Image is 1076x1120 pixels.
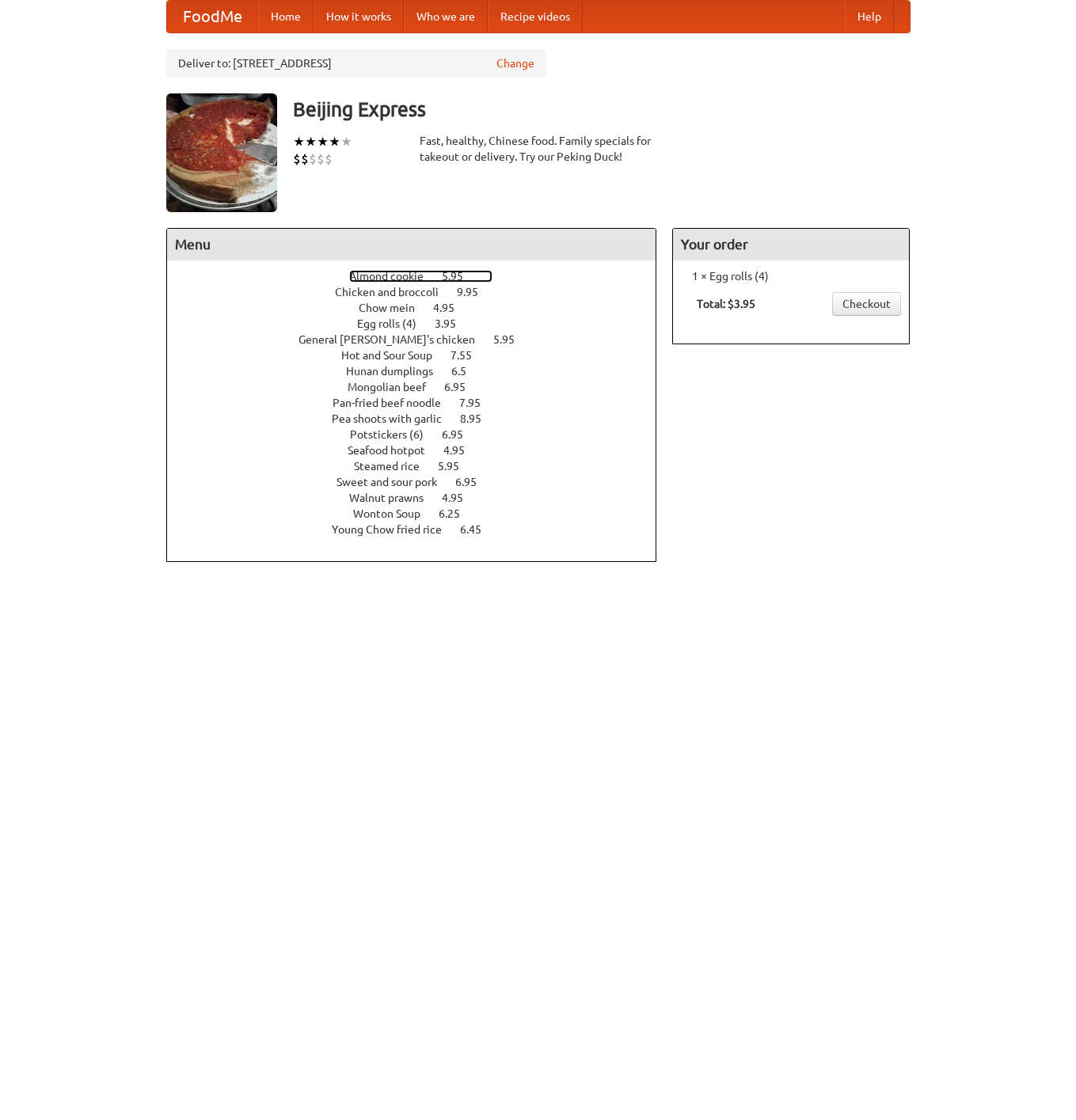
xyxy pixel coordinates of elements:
b: Total: $3.95 [697,298,755,310]
a: Walnut prawns 4.95 [349,492,492,504]
a: Pan-fried beef noodle 7.95 [333,397,510,409]
a: Checkout [832,292,901,316]
span: Young Chow fried rice [332,523,458,536]
span: Chicken and broccoli [335,286,454,298]
span: 3.95 [435,317,472,330]
span: 6.95 [442,428,479,441]
li: ★ [305,133,317,150]
span: 8.95 [460,412,497,425]
span: Hot and Sour Soup [341,349,448,362]
a: Hunan dumplings 6.5 [346,365,496,378]
a: Young Chow fried rice 6.45 [332,523,511,536]
a: Potstickers (6) 6.95 [350,428,492,441]
span: 4.95 [443,444,481,457]
span: Walnut prawns [349,492,439,504]
span: Pea shoots with garlic [332,412,458,425]
a: Home [258,1,314,32]
span: Pan-fried beef noodle [333,397,457,409]
li: $ [317,150,325,168]
li: ★ [293,133,305,150]
a: Egg rolls (4) 3.95 [357,317,485,330]
a: General [PERSON_NAME]'s chicken 5.95 [298,333,544,346]
span: 4.95 [442,492,479,504]
a: Pea shoots with garlic 8.95 [332,412,511,425]
a: How it works [314,1,404,32]
li: ★ [317,133,329,150]
span: 7.95 [459,397,496,409]
span: 4.95 [433,302,470,314]
span: Steamed rice [354,460,435,473]
li: $ [309,150,317,168]
span: 6.45 [460,523,497,536]
a: Mongolian beef 6.95 [348,381,495,393]
a: Help [845,1,894,32]
a: FoodMe [167,1,258,32]
span: Almond cookie [349,270,439,283]
span: Egg rolls (4) [357,317,432,330]
a: Who we are [404,1,488,32]
li: 1 × Egg rolls (4) [681,268,901,284]
div: Deliver to: [STREET_ADDRESS] [166,49,546,78]
span: 6.25 [439,507,476,520]
a: Steamed rice 5.95 [354,460,489,473]
span: Hunan dumplings [346,365,449,378]
span: Chow mein [359,302,431,314]
span: 5.95 [493,333,530,346]
li: ★ [329,133,340,150]
span: 6.5 [451,365,482,378]
a: Hot and Sour Soup 7.55 [341,349,501,362]
span: 6.95 [444,381,481,393]
span: Mongolian beef [348,381,442,393]
span: General [PERSON_NAME]'s chicken [298,333,491,346]
a: Sweet and sour pork 6.95 [336,476,506,488]
span: Potstickers (6) [350,428,439,441]
a: Change [496,55,534,71]
span: 7.55 [451,349,488,362]
a: Chow mein 4.95 [359,302,484,314]
span: Seafood hotpot [348,444,441,457]
span: 6.95 [455,476,492,488]
span: Wonton Soup [353,507,436,520]
a: Recipe videos [488,1,583,32]
span: 5.95 [442,270,479,283]
h4: Menu [167,229,656,260]
a: Wonton Soup 6.25 [353,507,489,520]
img: angular.jpg [166,93,277,212]
h3: Beijing Express [293,93,911,125]
span: 9.95 [457,286,494,298]
span: 5.95 [438,460,475,473]
a: Seafood hotpot 4.95 [348,444,494,457]
li: $ [293,150,301,168]
li: $ [301,150,309,168]
li: ★ [340,133,352,150]
li: $ [325,150,333,168]
span: Sweet and sour pork [336,476,453,488]
div: Fast, healthy, Chinese food. Family specials for takeout or delivery. Try our Peking Duck! [420,133,657,165]
a: Chicken and broccoli 9.95 [335,286,508,298]
a: Almond cookie 5.95 [349,270,492,283]
h4: Your order [673,229,909,260]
